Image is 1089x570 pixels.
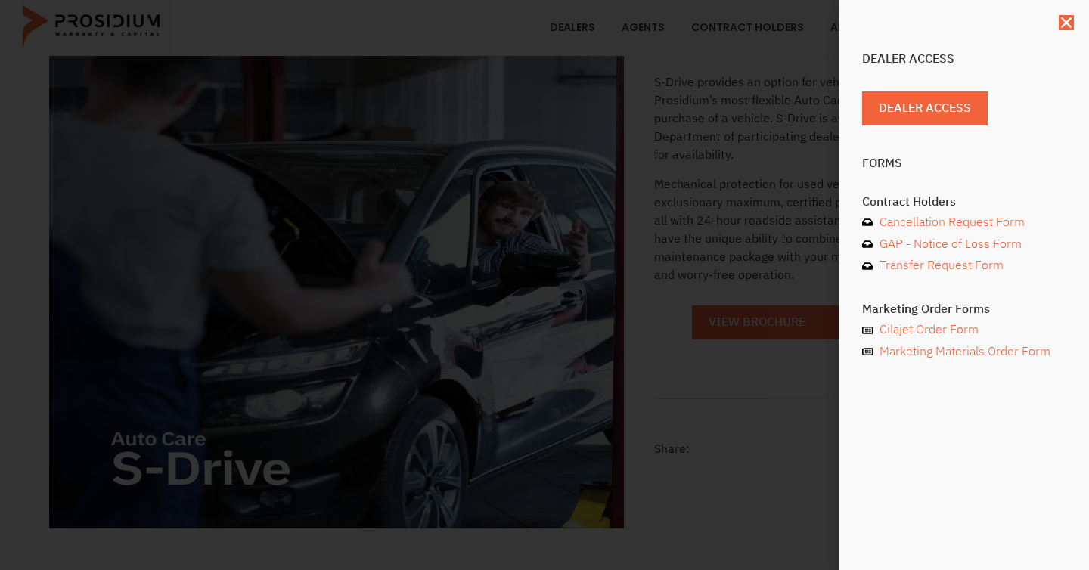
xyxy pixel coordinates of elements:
span: Dealer Access [879,98,971,119]
a: GAP - Notice of Loss Form [862,234,1066,256]
h4: Marketing Order Forms [862,303,1066,315]
span: Marketing Materials Order Form [876,341,1050,363]
a: Close [1059,15,1074,30]
span: GAP - Notice of Loss Form [876,234,1022,256]
a: Cancellation Request Form [862,212,1066,234]
span: Transfer Request Form [876,255,1004,277]
a: Transfer Request Form [862,255,1066,277]
span: Cilajet Order Form [876,319,979,341]
a: Marketing Materials Order Form [862,341,1066,363]
h4: Forms [862,157,1066,169]
a: Dealer Access [862,91,988,125]
a: Cilajet Order Form [862,319,1066,341]
h4: Contract Holders [862,196,1066,208]
span: Cancellation Request Form [876,212,1025,234]
h4: Dealer Access [862,53,1066,65]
